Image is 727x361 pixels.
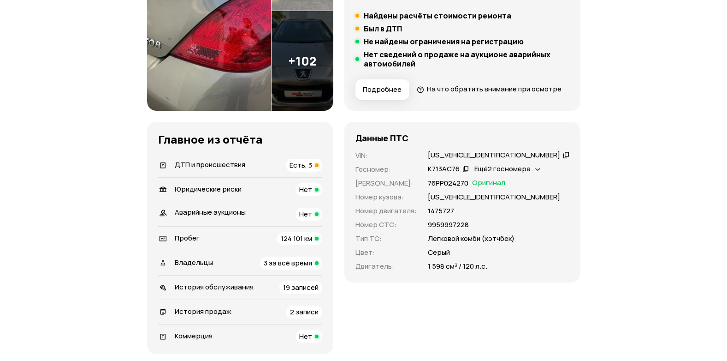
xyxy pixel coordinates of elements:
[175,207,246,217] span: Аварийные аукционы
[428,164,460,174] div: К713АС76
[299,209,312,219] span: Нет
[355,79,409,100] button: Подробнее
[299,331,312,341] span: Нет
[417,84,562,94] a: На что обратить внимание при осмотре
[355,150,417,161] p: VIN :
[299,185,312,194] span: Нет
[472,178,505,188] span: Оригинал
[364,50,569,68] h5: Нет сведений о продаже на аукционе аварийных автомобилей
[363,85,402,94] span: Подробнее
[355,234,417,244] p: Тип ТС :
[364,11,511,20] h5: Найдены расчёты стоимости ремонта
[175,307,231,316] span: История продаж
[355,192,417,202] p: Номер кузова :
[175,184,242,194] span: Юридические риски
[175,233,200,243] span: Пробег
[428,192,560,202] p: [US_VEHICLE_IDENTIFICATION_NUMBER]
[428,206,454,216] p: 1475727
[474,164,531,174] span: Ещё 2 госномера
[364,37,524,46] h5: Не найдены ограничения на регистрацию
[428,247,450,258] p: Серый
[175,258,213,267] span: Владельцы
[175,282,254,292] span: История обслуживания
[428,178,468,188] p: 76РР024270
[427,84,562,94] span: На что обратить внимание при осмотре
[428,150,560,160] div: [US_VEHICLE_IDENTIFICATION_NUMBER]
[158,133,322,146] h3: Главное из отчёта
[428,220,469,230] p: 9959997228
[428,234,514,244] p: Легковой комби (хэтчбек)
[355,178,417,188] p: [PERSON_NAME] :
[281,234,312,243] span: 124 101 км
[175,160,245,169] span: ДТП и происшествия
[283,283,319,292] span: 19 записей
[290,160,312,170] span: Есть, 3
[428,261,487,271] p: 1 598 см³ / 120 л.с.
[355,133,408,143] h4: Данные ПТС
[290,307,319,317] span: 2 записи
[355,164,417,174] p: Госномер :
[175,331,213,341] span: Коммерция
[364,24,402,33] h5: Был в ДТП
[355,261,417,271] p: Двигатель :
[355,247,417,258] p: Цвет :
[355,206,417,216] p: Номер двигателя :
[355,220,417,230] p: Номер СТС :
[264,258,312,268] span: 3 за всё время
